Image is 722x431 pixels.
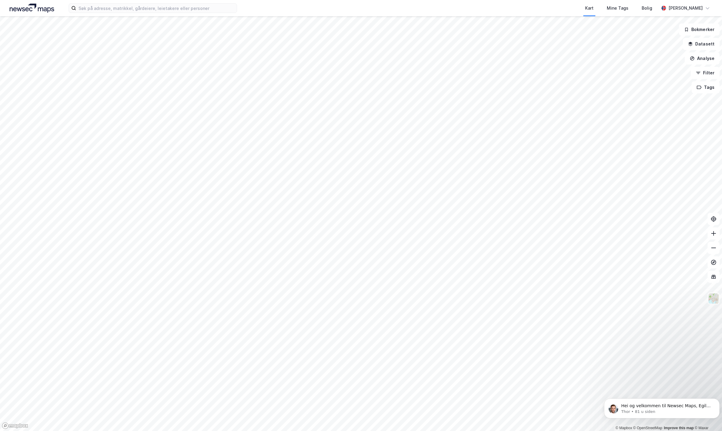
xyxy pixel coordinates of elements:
a: Mapbox [616,426,632,430]
a: OpenStreetMap [633,426,662,430]
iframe: Intercom notifications melding [602,386,722,428]
button: Filter [691,67,720,79]
div: Mine Tags [607,5,628,12]
a: Improve this map [664,426,694,430]
a: Mapbox homepage [2,422,28,429]
button: Tags [692,81,720,93]
div: Kart [585,5,594,12]
button: Analyse [685,52,720,64]
div: Bolig [642,5,652,12]
input: Søk på adresse, matrikkel, gårdeiere, leietakere eller personer [76,4,237,13]
img: Z [708,293,719,304]
img: logo.a4113a55bc3d86da70a041830d287a7e.svg [10,4,54,13]
div: [PERSON_NAME] [668,5,703,12]
button: Bokmerker [679,23,720,36]
button: Datasett [683,38,720,50]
